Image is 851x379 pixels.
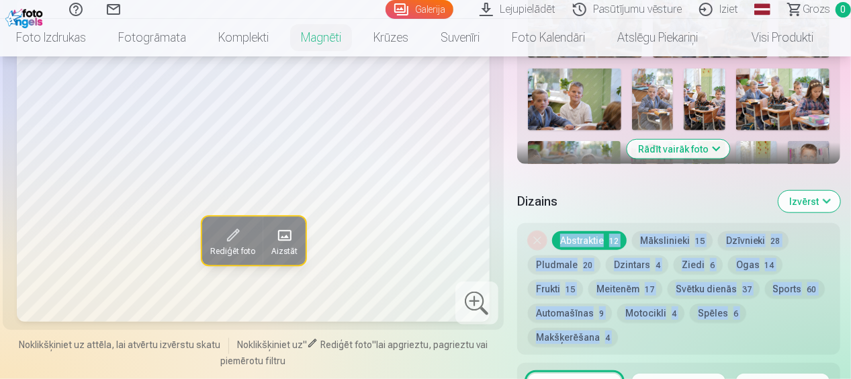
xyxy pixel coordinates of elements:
[765,261,774,270] span: 14
[710,261,715,270] span: 6
[285,19,357,56] a: Magnēti
[672,309,676,319] span: 4
[583,261,592,270] span: 20
[605,333,610,343] span: 4
[645,285,654,294] span: 17
[372,339,376,350] span: "
[566,285,575,294] span: 15
[528,328,618,347] button: Makšķerēšana4
[237,339,303,350] span: Noklikšķiniet uz
[632,231,713,250] button: Mākslinieki15
[778,191,840,212] button: Izvērst
[102,19,202,56] a: Fotogrāmata
[718,231,789,250] button: Dzīvnieki28
[606,255,668,274] button: Dzintars4
[201,217,263,265] button: Rediģēt foto
[271,247,297,257] span: Aizstāt
[807,285,817,294] span: 60
[771,237,780,246] span: 28
[668,280,760,298] button: Svētku dienās37
[19,338,220,351] span: Noklikšķiniet uz attēla, lai atvērtu izvērstu skatu
[202,19,285,56] a: Komplekti
[320,339,372,350] span: Rediģēt foto
[836,2,851,17] span: 0
[5,5,46,28] img: /fa1
[528,280,583,298] button: Frukti15
[690,304,746,323] button: Spēles6
[803,1,830,17] span: Grozs
[588,280,662,298] button: Meitenēm17
[627,140,730,159] button: Rādīt vairāk foto
[674,255,723,274] button: Ziedi6
[552,231,627,250] button: Abstraktie12
[742,285,752,294] span: 37
[496,19,601,56] a: Foto kalendāri
[357,19,424,56] a: Krūzes
[210,247,255,257] span: Rediģēt foto
[656,261,660,270] span: 4
[424,19,496,56] a: Suvenīri
[714,19,830,56] a: Visi produkti
[617,304,684,323] button: Motocikli4
[609,237,619,246] span: 12
[733,309,738,319] span: 6
[528,255,600,274] button: Pludmale20
[599,309,604,319] span: 9
[528,304,612,323] button: Automašīnas9
[601,19,714,56] a: Atslēgu piekariņi
[695,237,705,246] span: 15
[303,339,307,350] span: "
[765,280,825,298] button: Sports60
[263,217,305,265] button: Aizstāt
[728,255,782,274] button: Ogas14
[517,192,768,211] h5: Dizains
